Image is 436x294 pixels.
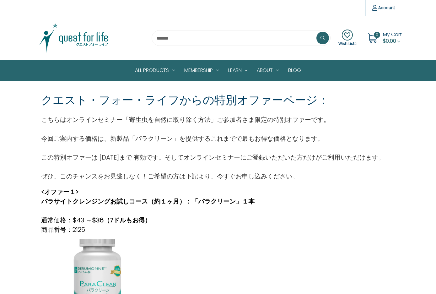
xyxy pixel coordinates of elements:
p: こちらはオンラインセミナー「寄生虫を自然に取り除く方法」ご参加者さま限定の特別オファーです。 [41,115,385,124]
span: $0.00 [383,37,396,45]
img: Quest Group [35,22,113,54]
strong: $36（7ドルもお得） [92,216,151,225]
p: この特別オファーは [DATE]まで 有効です。そしてオンラインセミナーにご登録いただいた方だけがご利用いただけます。 [41,153,385,162]
strong: パラサイトクレンジングお試しコース（約１ヶ月）：「パラクリーン」１本 [41,197,255,206]
p: 商品番号：2125 [41,225,255,234]
p: 今回ご案内する価格は、新製品「パラクリーン」を提供するこれまでで最もお得な価格となります。 [41,134,385,143]
a: Wish Lists [338,30,357,46]
p: クエスト・フォー・ライフからの特別オファーページ： [41,92,329,109]
a: Cart with 0 items [383,31,402,45]
a: All Products [130,60,180,80]
a: Blog [283,60,306,80]
p: ぜひ、このチャンスをお見逃しなく！ご希望の方は下記より、今すぐお申し込みください。 [41,171,385,181]
span: My Cart [383,31,402,38]
strong: <オファー１> [41,188,79,196]
span: 0 [374,32,380,38]
a: About [252,60,283,80]
a: Learn [223,60,252,80]
a: Membership [180,60,223,80]
p: 通常価格：$43 → [41,215,255,225]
